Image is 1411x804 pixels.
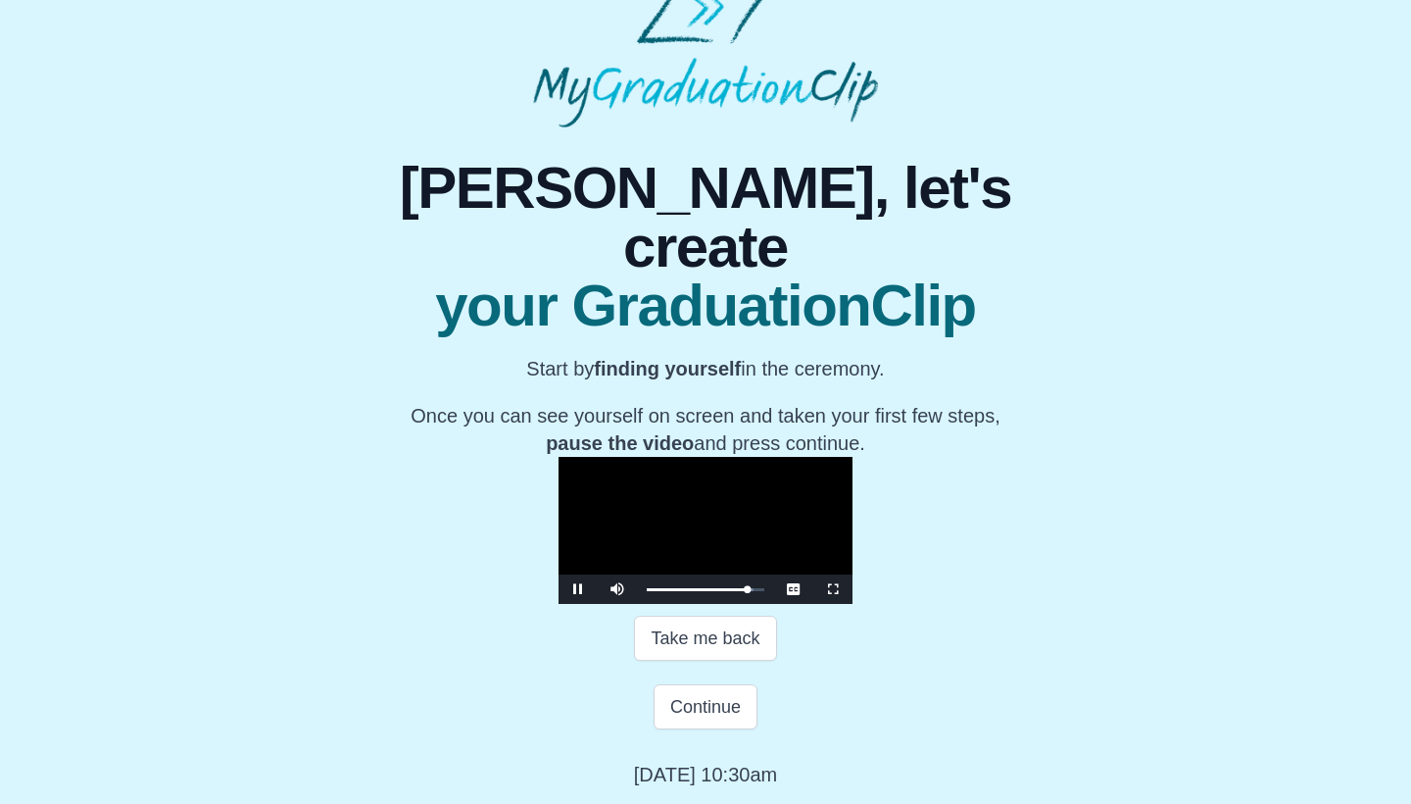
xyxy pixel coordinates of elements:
[813,575,852,604] button: Fullscreen
[559,457,852,604] div: Video Player
[654,684,757,729] button: Continue
[647,588,764,591] div: Progress Bar
[353,355,1058,382] p: Start by in the ceremony.
[594,358,741,379] b: finding yourself
[353,159,1058,276] span: [PERSON_NAME], let's create
[353,402,1058,457] p: Once you can see yourself on screen and taken your first few steps, and press continue.
[546,432,694,454] b: pause the video
[774,575,813,604] button: Captions
[634,761,777,788] p: [DATE] 10:30am
[634,616,776,661] button: Take me back
[559,575,598,604] button: Pause
[598,575,637,604] button: Mute
[353,276,1058,335] span: your GraduationClip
